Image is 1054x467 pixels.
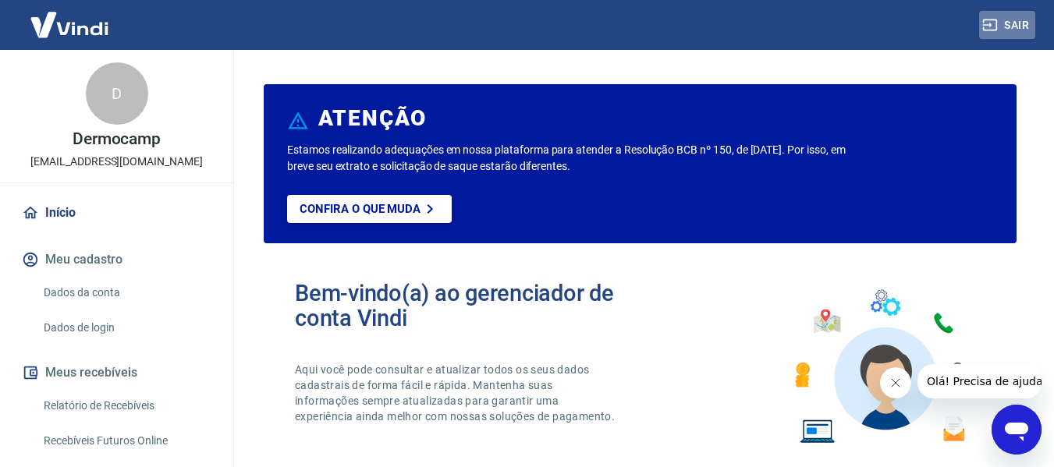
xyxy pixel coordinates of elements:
[295,362,618,424] p: Aqui você pode consultar e atualizar todos os seus dados cadastrais de forma fácil e rápida. Mant...
[979,11,1035,40] button: Sair
[917,364,1042,398] iframe: Mensagem da empresa
[992,405,1042,455] iframe: Botão para abrir a janela de mensagens
[37,390,215,422] a: Relatório de Recebíveis
[287,195,452,223] a: Confira o que muda
[19,196,215,230] a: Início
[86,62,148,125] div: D
[781,281,985,453] img: Imagem de um avatar masculino com diversos icones exemplificando as funcionalidades do gerenciado...
[295,281,641,331] h2: Bem-vindo(a) ao gerenciador de conta Vindi
[19,1,120,48] img: Vindi
[73,131,161,147] p: Dermocamp
[300,202,421,216] p: Confira o que muda
[318,111,427,126] h6: ATENÇÃO
[287,142,852,175] p: Estamos realizando adequações em nossa plataforma para atender a Resolução BCB nº 150, de [DATE]....
[880,367,911,398] iframe: Fechar mensagem
[19,356,215,390] button: Meus recebíveis
[9,11,131,23] span: Olá! Precisa de ajuda?
[30,154,203,170] p: [EMAIL_ADDRESS][DOMAIN_NAME]
[37,277,215,309] a: Dados da conta
[37,312,215,344] a: Dados de login
[37,425,215,457] a: Recebíveis Futuros Online
[19,242,215,277] button: Meu cadastro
